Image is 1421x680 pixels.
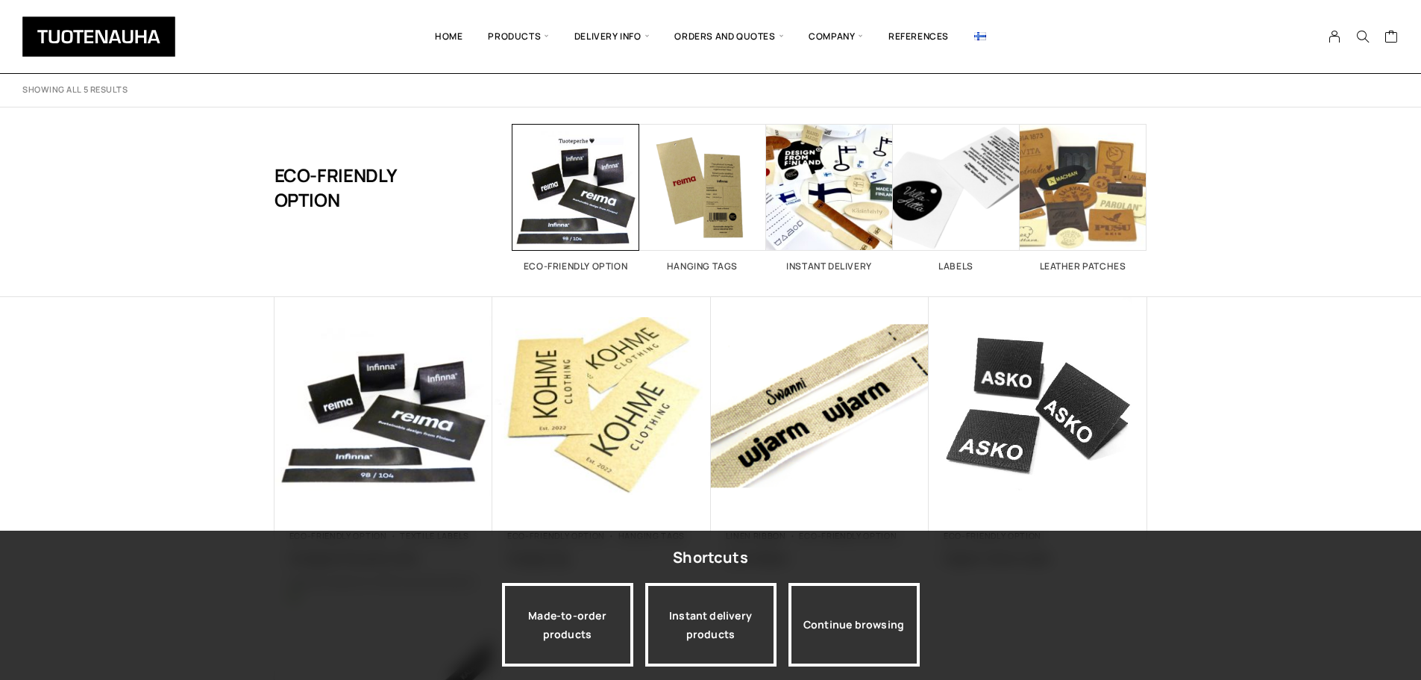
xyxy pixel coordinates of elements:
img: Suomi [974,32,986,40]
p: Showing all 5 results [22,84,128,96]
span: Company [796,11,876,62]
a: Visit product category Labels [893,124,1020,271]
h2: Leather patches [1020,262,1146,271]
a: Visit product category Eco-friendly option [512,124,639,271]
span: Products [475,11,561,62]
div: Continue browsing [788,583,920,667]
a: Visit product category Instant delivery [766,124,893,271]
a: Instant delivery products [645,583,777,667]
a: References [876,11,962,62]
img: Tuotenauha Oy [22,16,175,57]
a: Visit product category Leather patches [1020,124,1146,271]
a: Home [422,11,475,62]
h2: Labels [893,262,1020,271]
a: Cart [1384,29,1399,47]
a: Made-to-order products [502,583,633,667]
span: Delivery info [562,11,662,62]
button: Search [1349,30,1377,43]
h2: Eco-friendly option [512,262,639,271]
h2: Hanging tags [639,262,766,271]
span: Orders and quotes [662,11,796,62]
div: Shortcuts [673,544,748,571]
a: My Account [1320,30,1349,43]
h1: Eco-friendly option [275,124,438,251]
a: Visit product category Hanging tags [639,124,766,271]
h2: Instant delivery [766,262,893,271]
